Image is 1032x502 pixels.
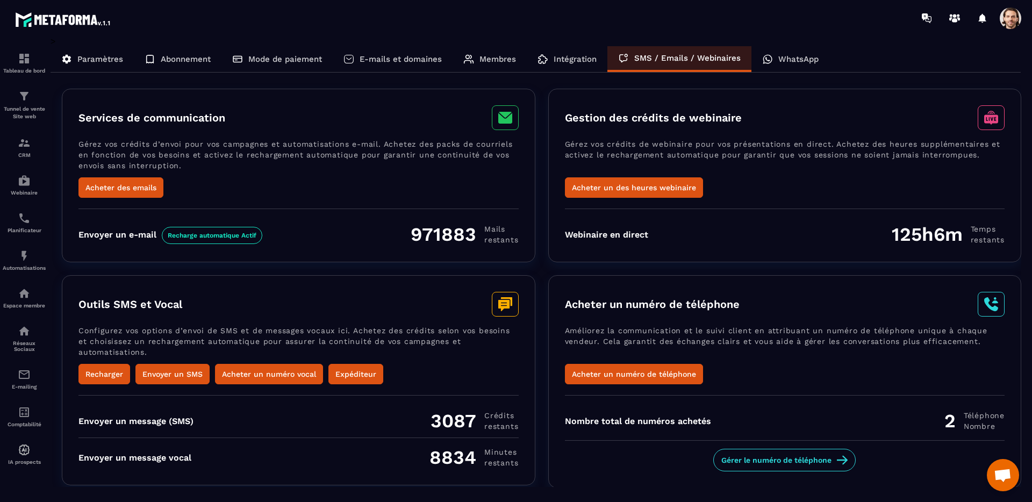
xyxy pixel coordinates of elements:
[18,287,31,300] img: automations
[484,447,518,457] span: minutes
[964,421,1005,432] span: Nombre
[3,421,46,427] p: Comptabilité
[721,455,832,465] span: Gérer le numéro de téléphone
[78,139,519,177] p: Gérez vos crédits d’envoi pour vos campagnes et automatisations e-mail. Achetez des packs de cour...
[78,298,182,311] h3: Outils SMS et Vocal
[484,224,518,234] span: Mails
[3,360,46,398] a: emailemailE-mailing
[18,325,31,338] img: social-network
[78,416,193,426] div: Envoyer un message (SMS)
[3,398,46,435] a: accountantaccountantComptabilité
[565,230,648,240] div: Webinaire en direct
[479,54,516,64] p: Membres
[431,410,518,432] div: 3087
[3,317,46,360] a: social-networksocial-networkRéseaux Sociaux
[135,364,210,384] button: Envoyer un SMS
[565,416,711,426] div: Nombre total de numéros achetés
[484,421,518,432] span: restants
[18,137,31,149] img: formation
[215,364,323,384] button: Acheter un numéro vocal
[892,223,1005,246] div: 125h6m
[411,223,518,246] div: 971883
[429,446,518,469] div: 8834
[18,174,31,187] img: automations
[484,410,518,421] span: Crédits
[77,54,123,64] p: Paramètres
[987,459,1019,491] div: Open chat
[51,36,1021,488] div: >
[18,368,31,381] img: email
[484,234,518,245] span: restants
[161,54,211,64] p: Abonnement
[3,384,46,390] p: E-mailing
[78,177,163,198] button: Acheter des emails
[971,224,1005,234] span: Temps
[565,177,703,198] button: Acheter un des heures webinaire
[565,298,740,311] h3: Acheter un numéro de téléphone
[3,204,46,241] a: schedulerschedulerPlanificateur
[78,453,191,463] div: Envoyer un message vocal
[565,111,742,124] h3: Gestion des crédits de webinaire
[3,82,46,128] a: formationformationTunnel de vente Site web
[971,234,1005,245] span: restants
[18,52,31,65] img: formation
[78,230,262,240] div: Envoyer un e-mail
[248,54,322,64] p: Mode de paiement
[554,54,597,64] p: Intégration
[3,227,46,233] p: Planificateur
[565,139,1005,177] p: Gérez vos crédits de webinaire pour vos présentations en direct. Achetez des heures supplémentair...
[634,53,741,63] p: SMS / Emails / Webinaires
[328,364,383,384] button: Expéditeur
[18,249,31,262] img: automations
[360,54,442,64] p: E-mails et domaines
[3,459,46,465] p: IA prospects
[18,212,31,225] img: scheduler
[3,190,46,196] p: Webinaire
[18,90,31,103] img: formation
[3,279,46,317] a: automationsautomationsEspace membre
[18,406,31,419] img: accountant
[3,265,46,271] p: Automatisations
[778,54,819,64] p: WhatsApp
[565,364,703,384] button: Acheter un numéro de téléphone
[3,166,46,204] a: automationsautomationsWebinaire
[78,325,519,364] p: Configurez vos options d’envoi de SMS et de messages vocaux ici. Achetez des crédits selon vos be...
[3,128,46,166] a: formationformationCRM
[3,68,46,74] p: Tableau de bord
[484,457,518,468] span: restants
[3,241,46,279] a: automationsautomationsAutomatisations
[18,443,31,456] img: automations
[3,105,46,120] p: Tunnel de vente Site web
[713,449,856,471] button: Gérer le numéro de téléphone
[162,227,262,244] span: Recharge automatique Actif
[3,152,46,158] p: CRM
[944,410,1005,432] div: 2
[3,340,46,352] p: Réseaux Sociaux
[78,364,130,384] button: Recharger
[964,410,1005,421] span: Téléphone
[15,10,112,29] img: logo
[3,303,46,309] p: Espace membre
[3,44,46,82] a: formationformationTableau de bord
[565,325,1005,364] p: Améliorez la communication et le suivi client en attribuant un numéro de téléphone unique à chaqu...
[78,111,225,124] h3: Services de communication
